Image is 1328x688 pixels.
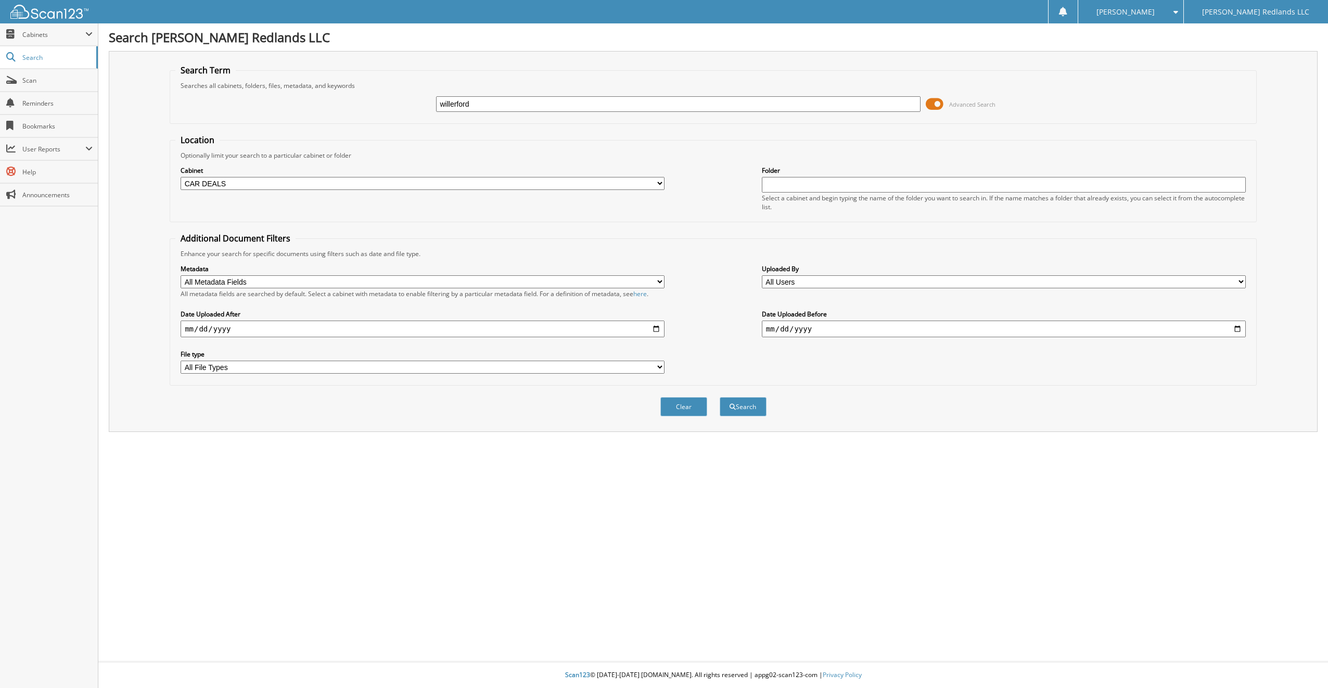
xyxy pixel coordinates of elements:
[175,81,1251,90] div: Searches all cabinets, folders, files, metadata, and keywords
[181,350,665,359] label: File type
[1202,9,1309,15] span: [PERSON_NAME] Redlands LLC
[175,134,220,146] legend: Location
[22,76,93,85] span: Scan
[22,145,85,154] span: User Reports
[10,5,88,19] img: scan123-logo-white.svg
[949,100,995,108] span: Advanced Search
[181,166,665,175] label: Cabinet
[762,321,1246,337] input: end
[22,168,93,176] span: Help
[175,249,1251,258] div: Enhance your search for specific documents using filters such as date and file type.
[109,29,1318,46] h1: Search [PERSON_NAME] Redlands LLC
[175,151,1251,160] div: Optionally limit your search to a particular cabinet or folder
[98,662,1328,688] div: © [DATE]-[DATE] [DOMAIN_NAME]. All rights reserved | appg02-scan123-com |
[565,670,590,679] span: Scan123
[22,122,93,131] span: Bookmarks
[1276,638,1328,688] iframe: Chat Widget
[1096,9,1155,15] span: [PERSON_NAME]
[181,321,665,337] input: start
[22,190,93,199] span: Announcements
[181,289,665,298] div: All metadata fields are searched by default. Select a cabinet with metadata to enable filtering b...
[633,289,647,298] a: here
[660,397,707,416] button: Clear
[762,194,1246,211] div: Select a cabinet and begin typing the name of the folder you want to search in. If the name match...
[22,53,91,62] span: Search
[762,166,1246,175] label: Folder
[22,99,93,108] span: Reminders
[22,30,85,39] span: Cabinets
[181,264,665,273] label: Metadata
[823,670,862,679] a: Privacy Policy
[762,264,1246,273] label: Uploaded By
[175,233,296,244] legend: Additional Document Filters
[720,397,767,416] button: Search
[762,310,1246,318] label: Date Uploaded Before
[181,310,665,318] label: Date Uploaded After
[175,65,236,76] legend: Search Term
